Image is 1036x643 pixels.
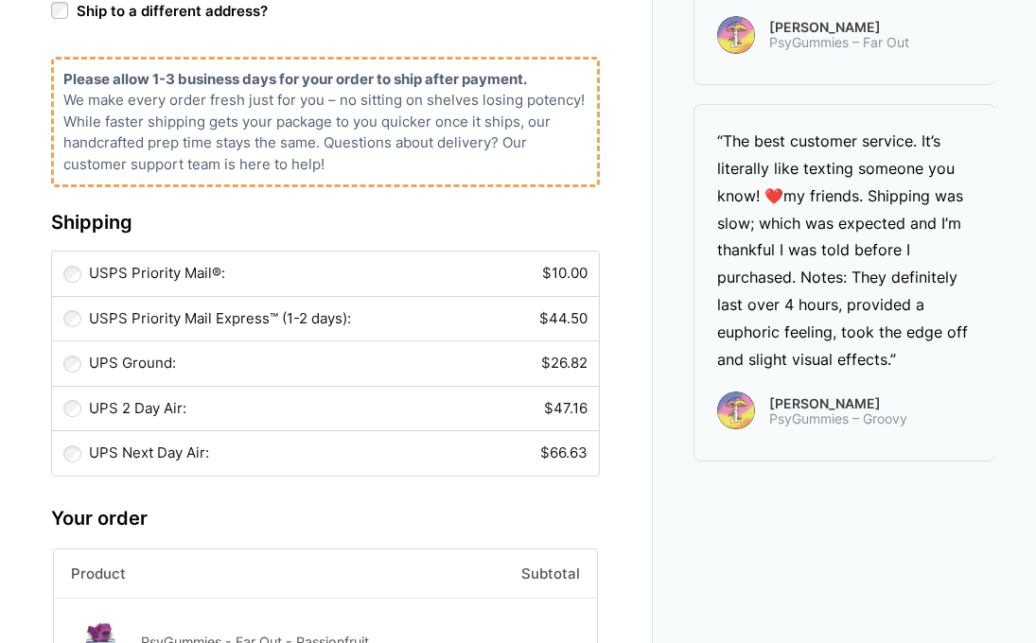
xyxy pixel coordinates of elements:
b: Please allow 1-3 business days for your order to ship after payment. [63,70,527,88]
bdi: 26.82 [541,354,588,372]
label: UPS 2 Day Air: [89,398,588,420]
span: PsyGummies – Far Out [769,35,909,50]
span: $ [542,264,552,282]
p: We make every order fresh just for you – no sitting on shelves losing potency! While faster shipp... [63,90,588,175]
label: UPS Next Day Air: [89,443,588,464]
span: [PERSON_NAME] [769,397,907,410]
span: Ship to a different address? [77,2,268,20]
bdi: 47.16 [544,399,588,417]
h3: Your order [51,504,600,532]
bdi: 66.63 [540,443,588,461]
h3: Shipping [51,208,600,236]
th: Subtotal [416,549,597,599]
bdi: 10.00 [542,264,588,282]
bdi: 44.50 [539,309,588,327]
label: USPS Priority Mail®: [89,263,588,285]
span: $ [539,309,549,327]
label: USPS Priority Mail Express™ (1-2 days): [89,308,588,330]
span: $ [540,443,550,461]
span: [PERSON_NAME] [769,21,909,34]
label: UPS Ground: [89,353,588,374]
input: Ship to a different address? [51,2,68,19]
span: PsyGummies – Groovy [769,411,907,426]
span: $ [544,399,553,417]
th: Product [54,549,416,599]
span: $ [541,354,551,372]
div: “The best customer service. It’s literally like texting someone you know! ❤️my friends. Shipping ... [717,128,973,373]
